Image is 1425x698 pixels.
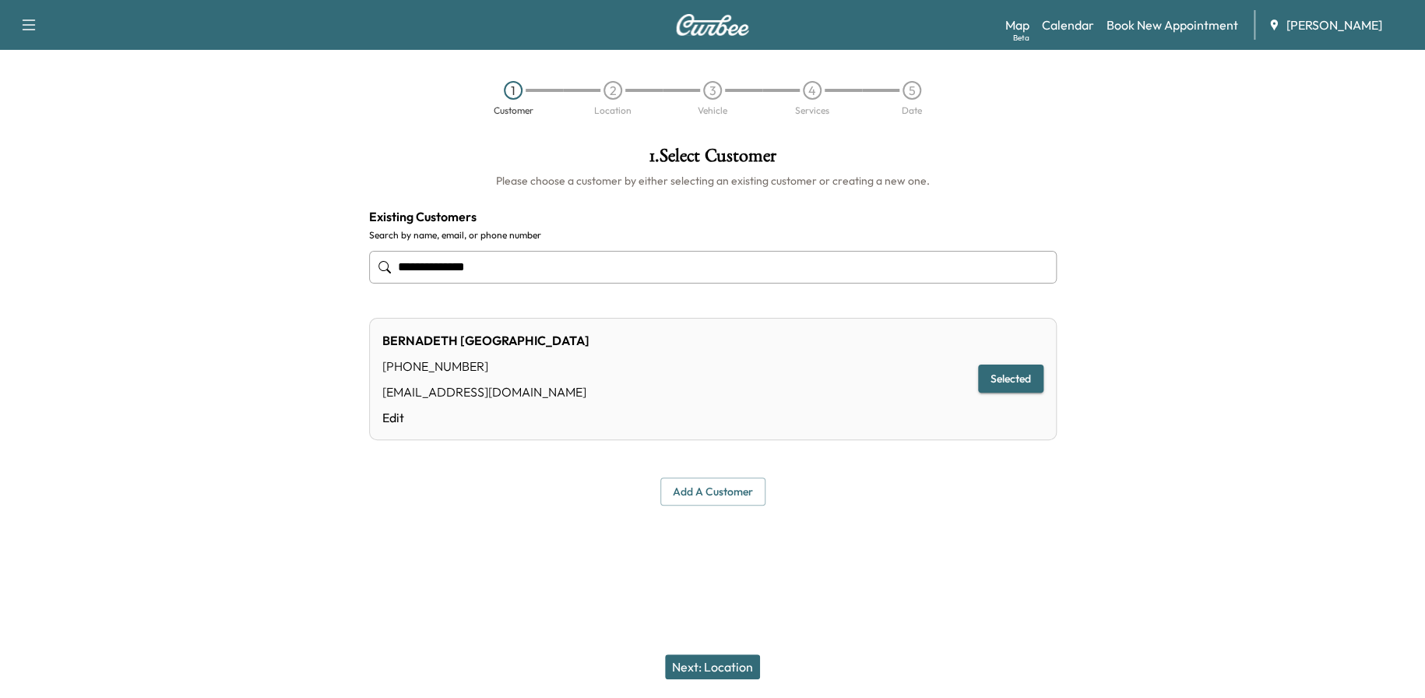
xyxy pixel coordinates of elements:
a: Edit [382,408,589,427]
h1: 1 . Select Customer [369,146,1057,173]
button: Next: Location [665,654,760,679]
a: Book New Appointment [1107,16,1238,34]
h6: Please choose a customer by either selecting an existing customer or creating a new one. [369,173,1057,189]
div: Location [594,106,632,115]
div: Services [795,106,829,115]
a: MapBeta [1005,16,1029,34]
h4: Existing Customers [369,207,1057,226]
div: 3 [703,81,722,100]
div: 1 [504,81,522,100]
div: Vehicle [698,106,727,115]
img: Curbee Logo [675,14,750,36]
div: 5 [902,81,921,100]
div: BERNADETH [GEOGRAPHIC_DATA] [382,331,589,350]
a: Calendar [1042,16,1094,34]
div: 4 [803,81,822,100]
div: 2 [603,81,622,100]
button: Selected [978,365,1043,393]
div: [PHONE_NUMBER] [382,357,589,375]
div: [EMAIL_ADDRESS][DOMAIN_NAME] [382,382,589,401]
div: Beta [1013,32,1029,44]
div: Customer [494,106,533,115]
button: Add a customer [660,478,765,506]
div: Date [902,106,922,115]
label: Search by name, email, or phone number [369,229,1057,241]
span: [PERSON_NAME] [1286,16,1382,34]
